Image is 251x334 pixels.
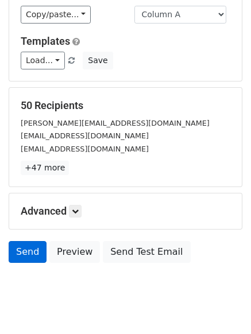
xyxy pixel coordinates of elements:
[21,6,91,24] a: Copy/paste...
[21,131,149,140] small: [EMAIL_ADDRESS][DOMAIN_NAME]
[21,52,65,69] a: Load...
[21,145,149,153] small: [EMAIL_ADDRESS][DOMAIN_NAME]
[103,241,190,263] a: Send Test Email
[21,99,230,112] h5: 50 Recipients
[9,241,47,263] a: Send
[49,241,100,263] a: Preview
[21,205,230,218] h5: Advanced
[21,119,210,127] small: [PERSON_NAME][EMAIL_ADDRESS][DOMAIN_NAME]
[83,52,113,69] button: Save
[21,161,69,175] a: +47 more
[194,279,251,334] iframe: Chat Widget
[21,35,70,47] a: Templates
